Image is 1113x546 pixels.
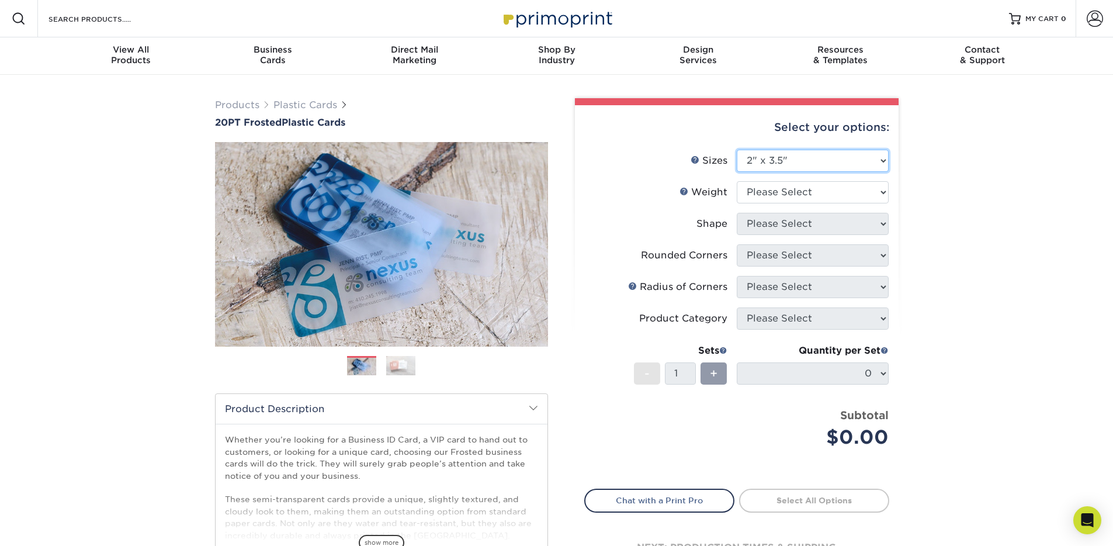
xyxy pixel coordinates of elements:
[710,365,717,382] span: +
[627,44,769,55] span: Design
[627,44,769,65] div: Services
[202,44,344,65] div: Cards
[584,489,734,512] a: Chat with a Print Pro
[60,44,202,65] div: Products
[769,44,911,55] span: Resources
[215,117,282,128] span: 20PT Frosted
[344,44,486,55] span: Direct Mail
[3,510,99,542] iframe: Google Customer Reviews
[1073,506,1101,534] div: Open Intercom Messenger
[347,357,376,377] img: Plastic Cards 01
[215,99,259,110] a: Products
[216,394,547,424] h2: Product Description
[769,37,911,75] a: Resources& Templates
[215,117,548,128] a: 20PT FrostedPlastic Cards
[202,44,344,55] span: Business
[344,44,486,65] div: Marketing
[911,44,1053,55] span: Contact
[634,344,727,358] div: Sets
[60,44,202,55] span: View All
[639,312,727,326] div: Product Category
[60,37,202,75] a: View AllProducts
[486,44,627,55] span: Shop By
[627,37,769,75] a: DesignServices
[628,280,727,294] div: Radius of Corners
[746,423,889,451] div: $0.00
[644,365,650,382] span: -
[386,355,415,376] img: Plastic Cards 02
[584,105,889,150] div: Select your options:
[691,154,727,168] div: Sizes
[911,44,1053,65] div: & Support
[486,37,627,75] a: Shop ByIndustry
[202,37,344,75] a: BusinessCards
[215,129,548,360] img: 20PT Frosted 01
[344,37,486,75] a: Direct MailMarketing
[911,37,1053,75] a: Contact& Support
[215,117,548,128] h1: Plastic Cards
[769,44,911,65] div: & Templates
[486,44,627,65] div: Industry
[273,99,337,110] a: Plastic Cards
[1061,15,1066,23] span: 0
[1025,14,1059,24] span: MY CART
[498,6,615,31] img: Primoprint
[47,12,161,26] input: SEARCH PRODUCTS.....
[641,248,727,262] div: Rounded Corners
[679,185,727,199] div: Weight
[696,217,727,231] div: Shape
[840,409,889,421] strong: Subtotal
[739,489,889,512] a: Select All Options
[737,344,889,358] div: Quantity per Set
